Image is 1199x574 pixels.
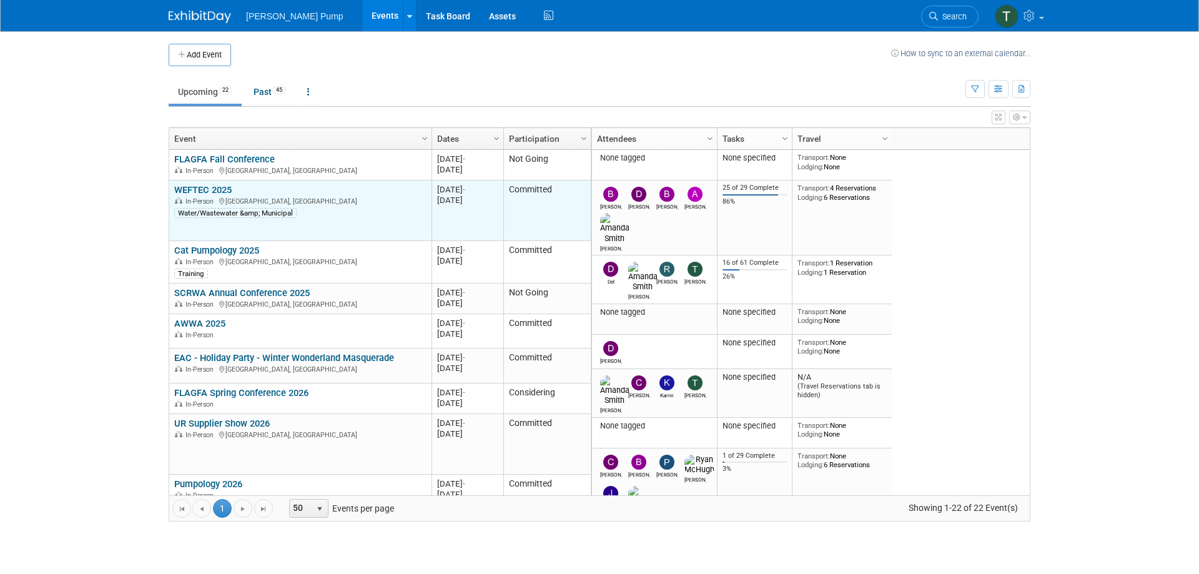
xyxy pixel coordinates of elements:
[628,262,658,292] img: Amanda Smith
[797,372,887,399] div: N/A
[723,272,787,281] div: 26%
[797,382,887,399] div: (Travel Reservations tab is hidden)
[274,499,407,518] span: Events per page
[174,256,426,267] div: [GEOGRAPHIC_DATA], [GEOGRAPHIC_DATA]
[597,128,709,149] a: Attendees
[688,262,703,277] img: Teri Beth Perkins
[437,184,498,195] div: [DATE]
[174,418,270,429] a: UR Supplier Show 2026
[938,12,967,21] span: Search
[659,187,674,202] img: Brian Lee
[437,398,498,408] div: [DATE]
[603,262,618,277] img: Del Ritz
[234,499,252,518] a: Go to the next page
[628,202,650,210] div: David Perry
[600,202,622,210] div: Bobby Zitzka
[213,499,232,518] span: 1
[174,364,426,374] div: [GEOGRAPHIC_DATA], [GEOGRAPHIC_DATA]
[688,187,703,202] img: Allan Curry
[797,338,887,356] div: None None
[437,352,498,363] div: [DATE]
[437,128,495,149] a: Dates
[659,455,674,470] img: Patrick Champagne
[420,134,430,144] span: Column Settings
[723,307,787,317] div: None specified
[259,504,269,514] span: Go to the last page
[891,49,1030,58] a: How to sync to an external calendar...
[659,375,674,390] img: Karrin Scott
[175,300,182,307] img: In-Person Event
[437,164,498,175] div: [DATE]
[656,202,678,210] div: Brian Lee
[603,187,618,202] img: Bobby Zitzka
[437,428,498,439] div: [DATE]
[603,341,618,356] img: David Perry
[600,470,622,478] div: Christopher Thompson
[185,365,217,374] span: In-Person
[185,167,217,175] span: In-Person
[797,316,824,325] span: Lodging:
[797,452,830,460] span: Transport:
[185,400,217,408] span: In-Person
[631,455,646,470] img: Bobby Zitzka
[921,6,979,27] a: Search
[603,486,618,501] img: Jake Sowders
[244,80,295,104] a: Past45
[600,356,622,364] div: David Perry
[174,287,310,299] a: SCRWA Annual Conference 2025
[175,400,182,407] img: In-Person Event
[600,277,622,285] div: Del Ritz
[175,365,182,372] img: In-Person Event
[684,455,714,475] img: Ryan McHugh
[437,318,498,329] div: [DATE]
[797,268,824,277] span: Lodging:
[174,387,308,398] a: FLAGFA Spring Conference 2026
[174,154,275,165] a: FLAGFA Fall Conference
[175,331,182,337] img: In-Person Event
[723,421,787,431] div: None specified
[797,307,830,316] span: Transport:
[797,430,824,438] span: Lodging:
[995,4,1019,28] img: Teri Beth Perkins
[185,197,217,205] span: In-Person
[600,213,629,243] img: Amanda Smith
[463,418,465,428] span: -
[780,134,790,144] span: Column Settings
[723,259,787,267] div: 16 of 61 Complete
[185,300,217,309] span: In-Person
[797,162,824,171] span: Lodging:
[503,241,591,284] td: Committed
[779,128,792,147] a: Column Settings
[174,352,394,364] a: EAC - Holiday Party - Winter Wonderland Masquerade
[219,86,232,95] span: 22
[175,197,182,204] img: In-Person Event
[631,375,646,390] img: Carmen Campbell
[185,431,217,439] span: In-Person
[628,470,650,478] div: Bobby Zitzka
[684,277,706,285] div: Teri Beth Perkins
[463,154,465,164] span: -
[897,499,1030,517] span: Showing 1-22 of 22 Event(s)
[659,262,674,277] img: Robert Lega
[723,153,787,163] div: None specified
[192,499,211,518] a: Go to the previous page
[463,353,465,362] span: -
[600,405,622,413] div: Amanda Smith
[797,347,824,355] span: Lodging:
[418,128,432,147] a: Column Settings
[437,489,498,500] div: [DATE]
[197,504,207,514] span: Go to the previous page
[437,363,498,374] div: [DATE]
[463,245,465,255] span: -
[175,492,182,498] img: In-Person Event
[174,165,426,176] div: [GEOGRAPHIC_DATA], [GEOGRAPHIC_DATA]
[437,478,498,489] div: [DATE]
[503,284,591,314] td: Not Going
[723,197,787,206] div: 86%
[723,465,787,473] div: 3%
[880,134,890,144] span: Column Settings
[684,475,706,483] div: Ryan McHugh
[185,258,217,266] span: In-Person
[723,128,784,149] a: Tasks
[169,80,242,104] a: Upcoming22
